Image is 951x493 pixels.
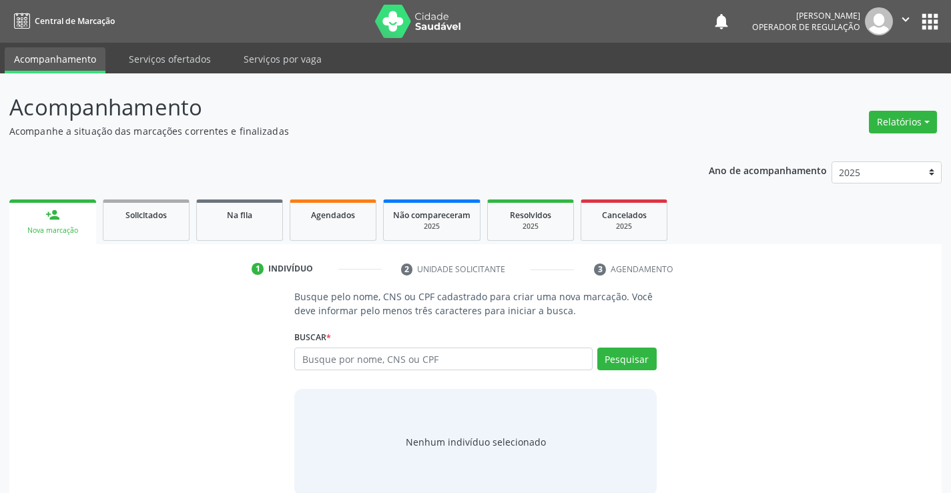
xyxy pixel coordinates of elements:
[294,327,331,348] label: Buscar
[712,12,731,31] button: notifications
[35,15,115,27] span: Central de Marcação
[227,209,252,221] span: Na fila
[252,263,264,275] div: 1
[393,209,470,221] span: Não compareceram
[406,435,546,449] div: Nenhum indivíduo selecionado
[234,47,331,71] a: Serviços por vaga
[5,47,105,73] a: Acompanhamento
[752,10,860,21] div: [PERSON_NAME]
[9,124,662,138] p: Acompanhe a situação das marcações correntes e finalizadas
[294,348,592,370] input: Busque por nome, CNS ou CPF
[45,207,60,222] div: person_add
[119,47,220,71] a: Serviços ofertados
[19,225,87,235] div: Nova marcação
[602,209,647,221] span: Cancelados
[125,209,167,221] span: Solicitados
[9,10,115,32] a: Central de Marcação
[709,161,827,178] p: Ano de acompanhamento
[393,221,470,231] div: 2025
[597,348,657,370] button: Pesquisar
[865,7,893,35] img: img
[311,209,355,221] span: Agendados
[497,221,564,231] div: 2025
[918,10,942,33] button: apps
[898,12,913,27] i: 
[869,111,937,133] button: Relatórios
[9,91,662,124] p: Acompanhamento
[294,290,656,318] p: Busque pelo nome, CNS ou CPF cadastrado para criar uma nova marcação. Você deve informar pelo men...
[893,7,918,35] button: 
[510,209,551,221] span: Resolvidos
[268,263,313,275] div: Indivíduo
[752,21,860,33] span: Operador de regulação
[591,221,657,231] div: 2025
